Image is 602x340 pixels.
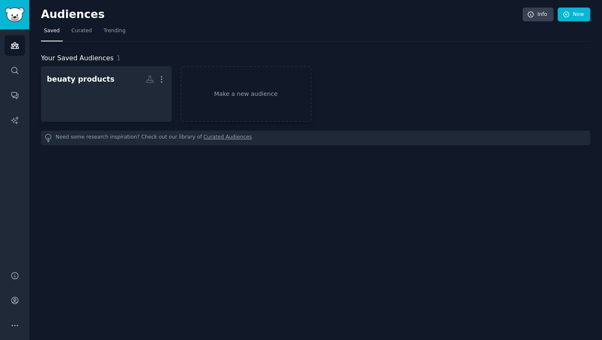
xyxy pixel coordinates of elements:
[41,53,114,64] span: Your Saved Audiences
[101,24,128,41] a: Trending
[117,54,121,62] span: 1
[558,8,590,22] a: New
[41,24,63,41] a: Saved
[41,8,523,21] h2: Audiences
[104,27,125,35] span: Trending
[204,134,252,142] a: Curated Audiences
[181,66,311,122] a: Make a new audience
[47,74,115,85] div: beuaty products
[5,8,24,22] img: GummySearch logo
[41,131,590,145] div: Need some research inspiration? Check out our library of
[69,24,95,41] a: Curated
[523,8,554,22] a: Info
[41,66,172,122] a: beuaty products
[71,27,92,35] span: Curated
[44,27,60,35] span: Saved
